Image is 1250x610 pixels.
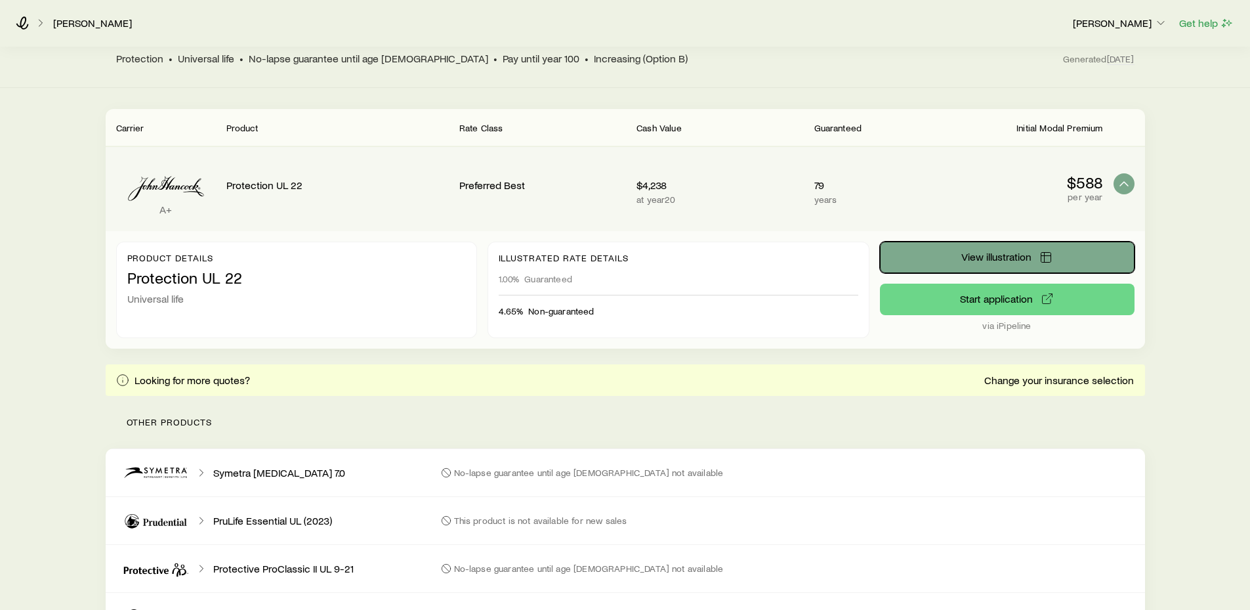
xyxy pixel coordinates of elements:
a: Change your insurance selection [984,374,1135,387]
p: PruLife Essential UL (2023) [213,514,332,527]
p: Universal life [127,292,466,305]
p: Protection UL 22 [127,269,466,287]
p: [PERSON_NAME] [1073,16,1167,30]
p: No-lapse guarantee until age [DEMOGRAPHIC_DATA] not available [454,468,724,478]
span: • [240,52,243,65]
span: • [493,52,497,65]
p: No-lapse guarantee until age [DEMOGRAPHIC_DATA] not available [454,563,724,574]
p: Preferred Best [459,179,626,192]
p: This product is not available for new sales [454,515,627,526]
span: • [585,52,589,65]
p: $588 [936,173,1102,192]
span: Guaranteed [814,122,862,133]
span: Non-guaranteed [528,306,594,316]
p: Protection UL 22 [226,179,449,192]
span: Pay until year 100 [503,52,579,65]
button: via iPipeline [880,284,1135,315]
span: Generated [1063,53,1134,65]
span: [DATE] [1107,53,1135,65]
span: No-lapse guarantee until age [DEMOGRAPHIC_DATA] [249,52,488,65]
p: Looking for more quotes? [135,374,250,387]
button: Get help [1178,16,1234,31]
span: 1.00% [499,274,520,284]
div: Permanent quotes [106,109,1145,349]
p: Symetra [MEDICAL_DATA] 7.0 [213,466,345,479]
p: Product details [127,253,466,263]
span: Protection [116,52,163,65]
span: Initial Modal Premium [1016,122,1102,133]
p: years [814,194,926,205]
span: 4.65% [499,306,524,316]
span: Guaranteed [524,274,572,284]
span: Cash Value [636,122,682,133]
span: View illustration [961,251,1031,262]
p: per year [936,192,1102,202]
p: Illustrated rate details [499,253,858,263]
p: A+ [116,203,216,216]
p: $4,238 [636,179,803,192]
span: Rate Class [459,122,503,133]
p: Other products [106,396,1145,448]
a: [PERSON_NAME] [52,17,133,30]
p: via iPipeline [880,320,1135,331]
p: 79 [814,179,926,192]
span: • [169,52,173,65]
span: Increasing (Option B) [594,52,688,65]
span: Product [226,122,259,133]
button: [PERSON_NAME] [1072,16,1168,32]
p: at year 20 [636,194,803,205]
button: View illustration [880,242,1135,273]
p: Protective ProClassic II UL 9-21 [213,562,354,575]
span: Carrier [116,122,144,133]
span: Universal life [178,52,234,65]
